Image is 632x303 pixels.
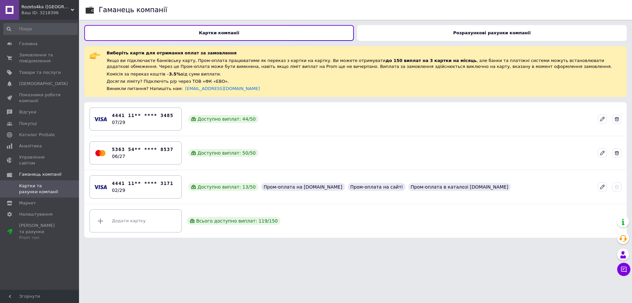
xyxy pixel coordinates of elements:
[19,70,61,76] span: Товари та послуги
[408,183,511,191] div: Пром-оплата в каталозі [DOMAIN_NAME]
[19,143,42,149] span: Аналітика
[94,211,177,231] div: Додати картку
[3,23,78,35] input: Пошук
[112,154,125,159] time: 06/27
[188,115,258,123] div: Доступно виплат: 44 / 50
[112,188,125,193] time: 02/29
[19,183,61,195] span: Картки та рахунки компанії
[107,78,621,84] div: Досягли ліміту? Підключіть р/р через ТОВ «ФК «ЕВО».
[112,120,125,125] time: 07/29
[617,263,630,276] button: Чат з покупцем
[385,58,476,63] span: до 150 виплат на 3 картки на місяць
[261,183,345,191] div: Пром-оплата на [DOMAIN_NAME]
[107,58,621,70] div: Якщо ви підключаєте банківську карту, Пром-оплата працюватиме як переказ з картки на картку. Ви м...
[19,41,38,47] span: Головна
[19,52,61,64] span: Замовлення та повідомлення
[19,121,37,127] span: Покупці
[19,171,62,177] span: Гаманець компанії
[107,71,621,77] div: Комісія за переказ коштів – від суми виплати.
[185,86,260,91] a: [EMAIL_ADDRESS][DOMAIN_NAME]
[19,81,68,87] span: [DEMOGRAPHIC_DATA]
[21,4,71,10] span: Rozeto4ka (Київ)
[19,132,55,138] span: Каталог ProSale
[19,154,61,166] span: Управління сайтом
[19,92,61,104] span: Показники роботи компанії
[21,10,79,16] div: Ваш ID: 3218396
[188,183,258,191] div: Доступно виплат: 13 / 50
[107,50,237,55] span: Виберіть карти для отримання оплат за замовлення
[348,183,406,191] div: Пром-оплата на сайті
[453,30,531,35] b: Розрахункові рахунки компанії
[19,223,61,241] span: [PERSON_NAME] та рахунки
[107,86,621,92] div: Виникли питання? Напишіть нам:
[169,72,181,76] span: 3.5%
[90,50,100,61] img: :point_right:
[188,149,258,157] div: Доступно виплат: 50 / 50
[19,109,36,115] span: Відгуки
[19,235,61,241] div: Prom топ
[99,7,167,14] div: Гаманець компанії
[19,200,36,206] span: Маркет
[187,217,280,225] div: Всього доступно виплат: 119 / 150
[19,211,53,217] span: Налаштування
[199,30,239,35] b: Картки компанії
